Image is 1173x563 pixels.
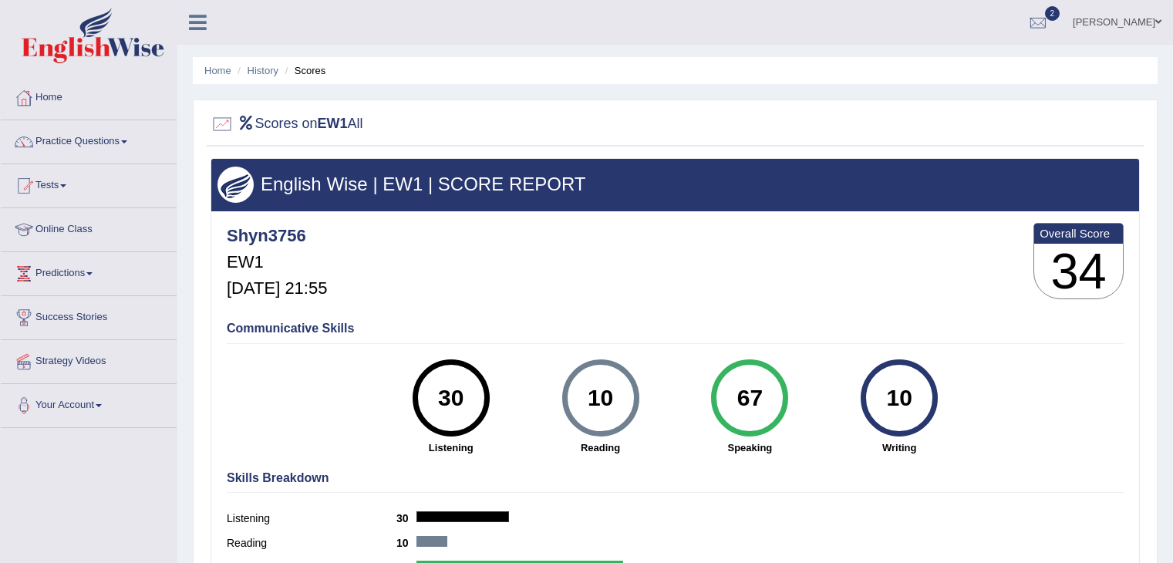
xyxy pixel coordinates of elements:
[384,440,518,455] strong: Listening
[683,440,817,455] strong: Speaking
[227,511,396,527] label: Listening
[1,384,177,423] a: Your Account
[318,116,348,131] b: EW1
[1,208,177,247] a: Online Class
[396,512,416,524] b: 30
[281,63,326,78] li: Scores
[1040,227,1117,240] b: Overall Score
[572,366,629,430] div: 10
[1034,244,1123,299] h3: 34
[423,366,479,430] div: 30
[217,167,254,203] img: wings.png
[832,440,966,455] strong: Writing
[227,471,1124,485] h4: Skills Breakdown
[1,340,177,379] a: Strategy Videos
[227,227,327,245] h4: Shyn3756
[396,537,416,549] b: 10
[1,296,177,335] a: Success Stories
[1,76,177,115] a: Home
[227,279,327,298] h5: [DATE] 21:55
[227,253,327,271] h5: EW1
[217,174,1133,194] h3: English Wise | EW1 | SCORE REPORT
[722,366,778,430] div: 67
[1,252,177,291] a: Predictions
[204,65,231,76] a: Home
[227,322,1124,335] h4: Communicative Skills
[1045,6,1060,21] span: 2
[1,120,177,159] a: Practice Questions
[227,535,396,551] label: Reading
[211,113,363,136] h2: Scores on All
[871,366,928,430] div: 10
[1,164,177,203] a: Tests
[248,65,278,76] a: History
[534,440,668,455] strong: Reading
